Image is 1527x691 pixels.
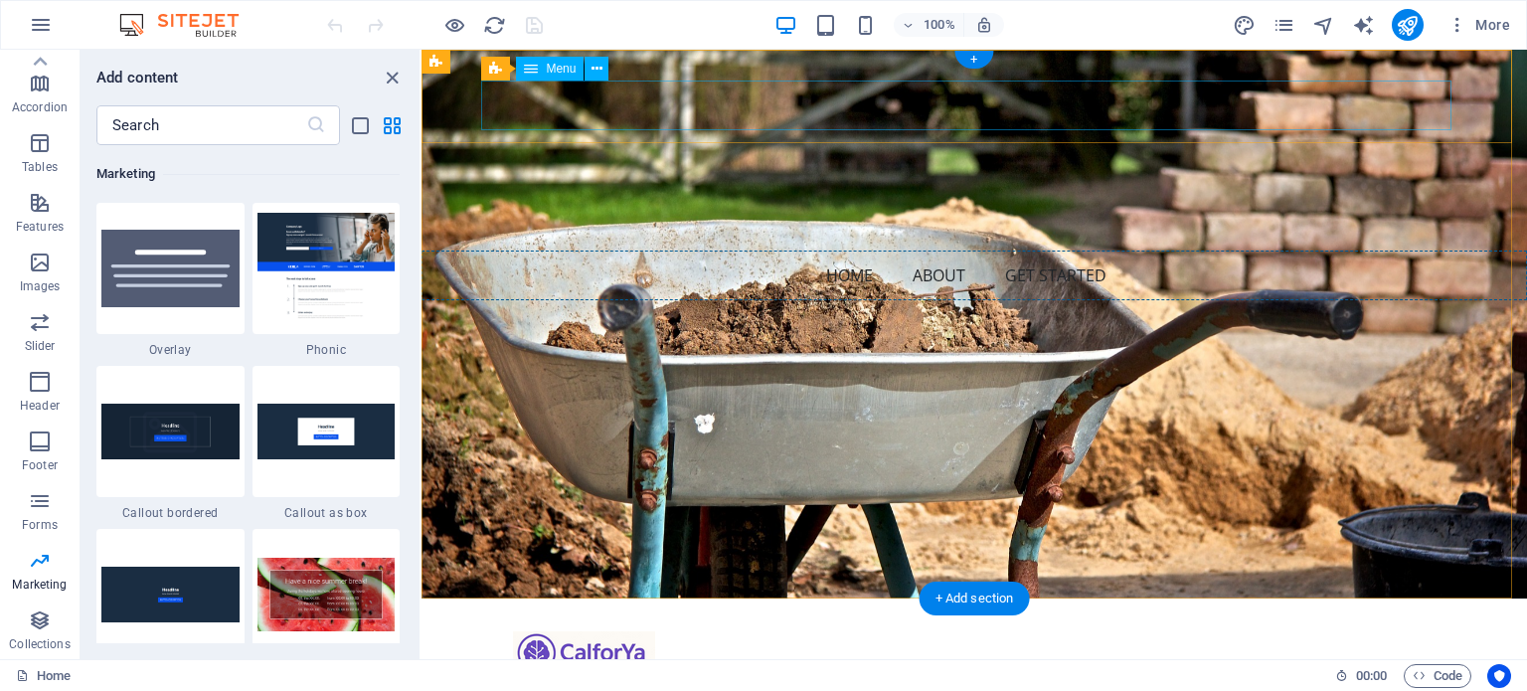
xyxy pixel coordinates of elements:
i: Pages (Ctrl+Alt+S) [1272,14,1295,37]
p: Features [16,219,64,235]
h6: 100% [924,13,955,37]
img: callout.png [101,567,240,621]
h6: Add content [96,66,179,89]
div: Phonic [253,203,401,358]
h6: Marketing [96,162,400,186]
p: Forms [22,517,58,533]
p: Accordion [12,99,68,115]
img: overlay-default.svg [101,230,240,307]
p: Header [20,398,60,414]
i: AI Writer [1352,14,1375,37]
div: Overlay [96,203,245,358]
button: 100% [894,13,964,37]
span: Phonic [253,342,401,358]
button: navigator [1312,13,1336,37]
span: Code [1413,664,1462,688]
img: callout-border.png [101,404,240,458]
button: grid-view [380,113,404,137]
button: close panel [380,66,404,89]
input: Search [96,105,306,145]
div: + Add section [920,582,1030,615]
span: Overlay [96,342,245,358]
button: list-view [348,113,372,137]
button: Code [1404,664,1471,688]
img: callout-box_v2.png [257,404,396,458]
button: reload [482,13,506,37]
button: More [1440,9,1518,41]
button: publish [1392,9,1424,41]
span: 00 00 [1356,664,1387,688]
a: Click to cancel selection. Double-click to open Pages [16,664,71,688]
button: text_generator [1352,13,1376,37]
p: Tables [22,159,58,175]
span: Callout bordered [96,505,245,521]
span: More [1447,15,1510,35]
button: design [1233,13,1257,37]
div: Callout as box [253,366,401,521]
i: Publish [1396,14,1419,37]
p: Slider [25,338,56,354]
img: Screenshot_2019-06-19SitejetTemplate-BlankRedesign-Berlin7.png [257,213,396,323]
i: Design (Ctrl+Alt+Y) [1233,14,1256,37]
img: Screenshot_2019-10-25SitejetTemplate-BlankRedesign-Berlin3.png [257,558,396,631]
span: Menu [546,63,576,75]
p: Images [20,278,61,294]
button: Usercentrics [1487,664,1511,688]
div: + [954,51,993,69]
button: pages [1272,13,1296,37]
span: : [1370,668,1373,683]
img: Editor Logo [114,13,263,37]
p: Marketing [12,577,67,593]
i: Reload page [483,14,506,37]
p: Footer [22,457,58,473]
i: Navigator [1312,14,1335,37]
h6: Session time [1335,664,1388,688]
span: Callout as box [253,505,401,521]
i: On resize automatically adjust zoom level to fit chosen device. [975,16,993,34]
div: Callout bordered [96,366,245,521]
p: Collections [9,636,70,652]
